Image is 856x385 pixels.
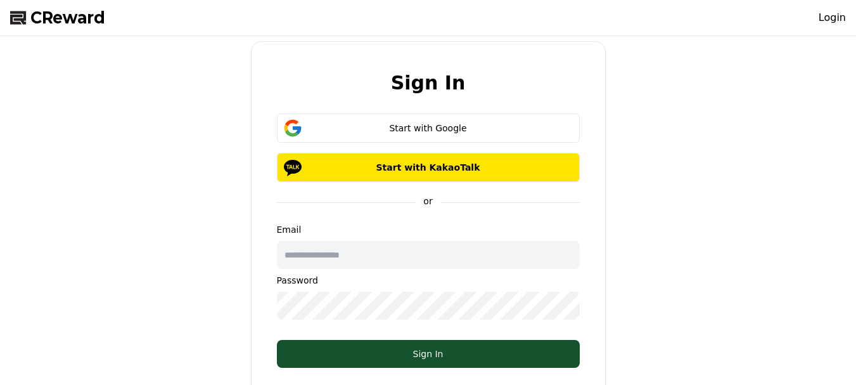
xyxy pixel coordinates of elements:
h2: Sign In [391,72,466,93]
p: Start with KakaoTalk [295,161,561,174]
p: Password [277,274,580,287]
a: Login [819,10,846,25]
button: Start with KakaoTalk [277,153,580,182]
span: CReward [30,8,105,28]
a: CReward [10,8,105,28]
button: Start with Google [277,114,580,143]
div: Sign In [302,348,554,360]
button: Sign In [277,340,580,368]
p: Email [277,223,580,236]
div: Start with Google [295,122,561,134]
p: or [416,195,440,207]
